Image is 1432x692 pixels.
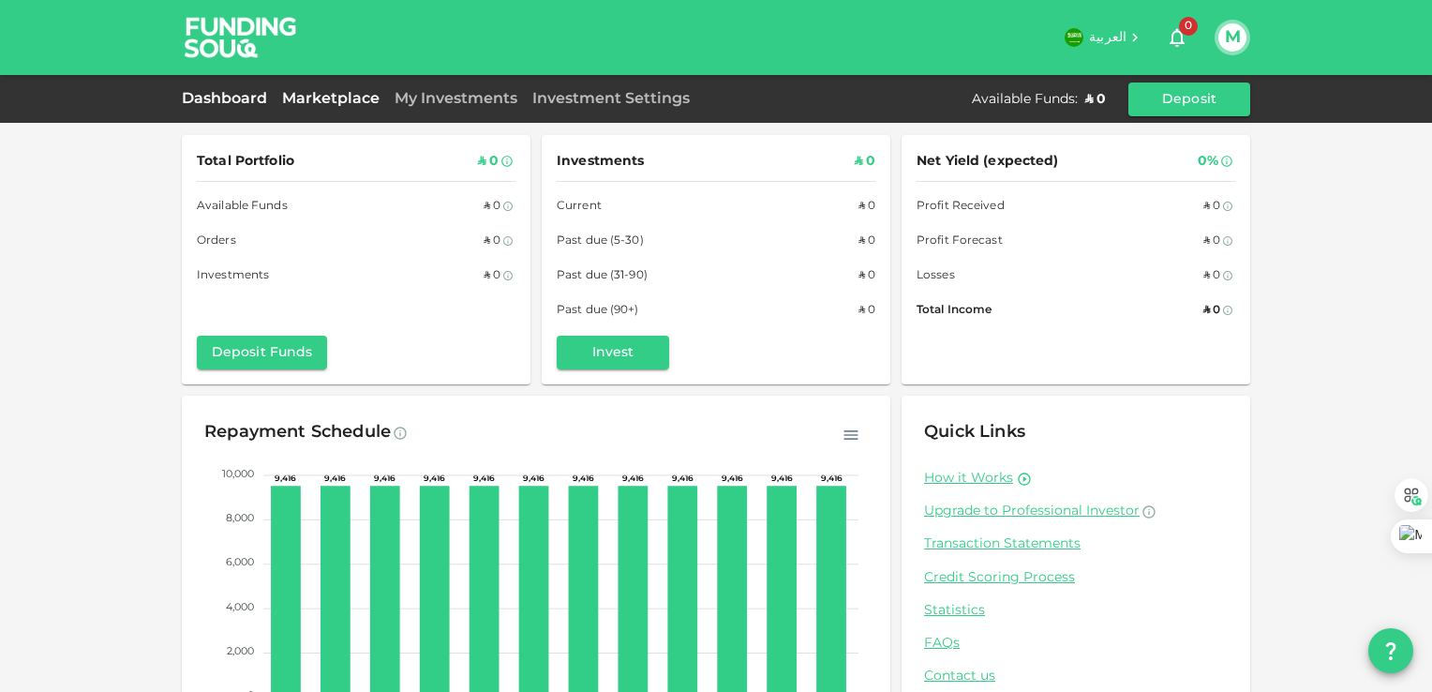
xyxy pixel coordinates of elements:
[924,668,1228,685] a: Contact us
[1198,150,1218,173] div: 0%
[227,647,254,656] tspan: 2,000
[557,232,644,251] span: Past due (5-30)
[1203,197,1220,217] div: ʢ 0
[855,150,875,173] div: ʢ 0
[1128,83,1250,116] button: Deposit
[1218,23,1246,52] button: M
[484,266,500,286] div: ʢ 0
[858,197,875,217] div: ʢ 0
[924,535,1228,553] a: Transaction Statements
[197,336,327,369] button: Deposit Funds
[1065,28,1083,47] img: flag-sa.b9a346574cdc8950dd34b50780441f57.svg
[917,232,1003,251] span: Profit Forecast
[924,635,1228,653] a: FAQs
[917,197,1005,217] span: Profit Received
[387,92,525,106] a: My Investments
[858,301,875,321] div: ʢ 0
[858,266,875,286] div: ʢ 0
[924,569,1228,587] a: Credit Scoring Process
[484,232,500,251] div: ʢ 0
[484,197,500,217] div: ʢ 0
[858,232,875,251] div: ʢ 0
[557,301,639,321] span: Past due (90+)
[275,92,387,106] a: Marketplace
[525,92,697,106] a: Investment Settings
[204,418,391,448] div: Repayment Schedule
[557,197,602,217] span: Current
[924,504,1140,518] span: Upgrade to Professional Investor
[1089,31,1126,44] span: العربية
[1085,90,1106,109] div: ʢ 0
[924,470,1013,488] a: How it Works
[557,150,644,173] span: Investments
[1368,628,1413,673] button: question
[1158,19,1196,56] button: 0
[182,92,275,106] a: Dashboard
[1203,232,1220,251] div: ʢ 0
[1203,301,1220,321] div: ʢ 0
[226,603,254,612] tspan: 4,000
[917,150,1059,173] span: Net Yield (expected)
[917,301,992,321] span: Total Income
[924,503,1228,520] a: Upgrade to Professional Investor
[924,424,1025,441] span: Quick Links
[222,470,254,479] tspan: 10,000
[226,558,254,567] tspan: 6,000
[197,232,236,251] span: Orders
[557,336,669,369] button: Invest
[197,150,294,173] span: Total Portfolio
[557,266,648,286] span: Past due (31-90)
[197,266,269,286] span: Investments
[226,514,254,523] tspan: 8,000
[197,197,288,217] span: Available Funds
[917,266,955,286] span: Losses
[478,150,499,173] div: ʢ 0
[924,602,1228,620] a: Statistics
[1203,266,1220,286] div: ʢ 0
[972,90,1078,109] div: Available Funds :
[1179,17,1198,36] span: 0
